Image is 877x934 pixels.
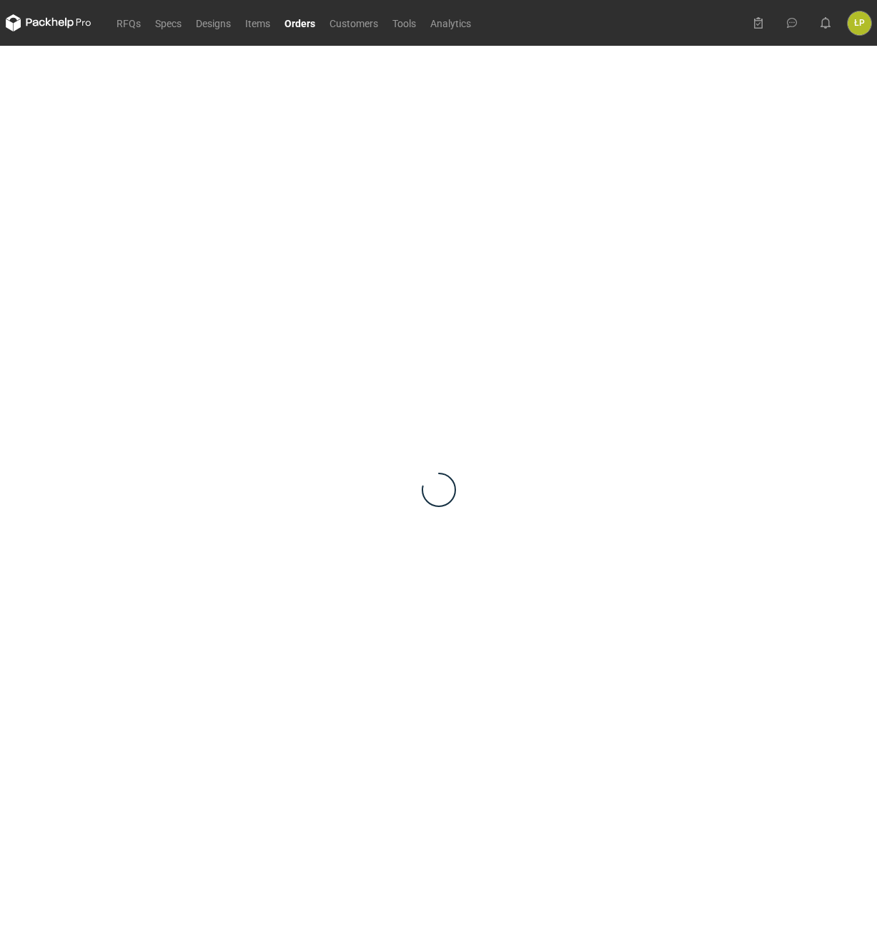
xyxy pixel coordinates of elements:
[109,14,148,31] a: RFQs
[385,14,423,31] a: Tools
[148,14,189,31] a: Specs
[848,11,871,35] div: Łukasz Postawa
[189,14,238,31] a: Designs
[277,14,322,31] a: Orders
[322,14,385,31] a: Customers
[423,14,478,31] a: Analytics
[848,11,871,35] button: ŁP
[238,14,277,31] a: Items
[6,14,91,31] svg: Packhelp Pro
